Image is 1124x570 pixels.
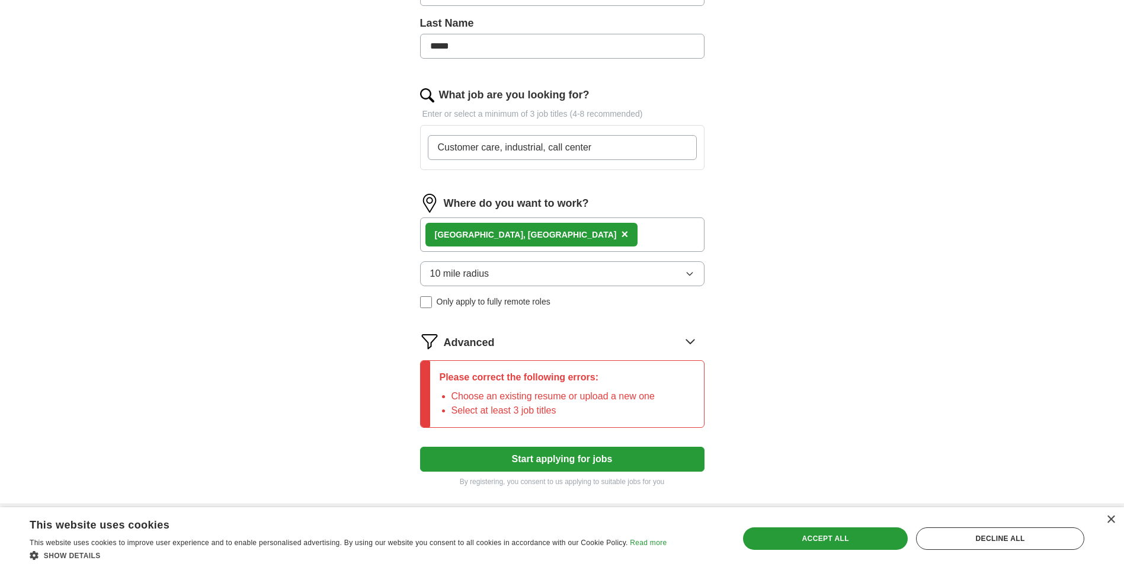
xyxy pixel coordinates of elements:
[916,527,1084,550] div: Decline all
[420,261,704,286] button: 10 mile radius
[444,335,495,351] span: Advanced
[444,196,589,212] label: Where do you want to work?
[743,527,908,550] div: Accept all
[420,194,439,213] img: location.png
[451,404,655,418] li: Select at least 3 job titles
[440,370,655,385] p: Please correct the following errors:
[428,135,697,160] input: Type a job title and press enter
[621,226,628,244] button: ×
[420,88,434,103] img: search.png
[30,549,667,561] div: Show details
[1106,515,1115,524] div: Close
[430,267,489,281] span: 10 mile radius
[747,504,932,537] h4: Country selection
[439,87,590,103] label: What job are you looking for?
[451,389,655,404] li: Choose an existing resume or upload a new one
[30,514,637,532] div: This website uses cookies
[420,296,432,308] input: Only apply to fully remote roles
[420,332,439,351] img: filter
[420,447,704,472] button: Start applying for jobs
[621,228,628,241] span: ×
[435,229,617,241] div: [GEOGRAPHIC_DATA], [GEOGRAPHIC_DATA]
[44,552,101,560] span: Show details
[30,539,628,547] span: This website uses cookies to improve user experience and to enable personalised advertising. By u...
[420,476,704,487] p: By registering, you consent to us applying to suitable jobs for you
[630,539,667,547] a: Read more, opens a new window
[437,296,550,308] span: Only apply to fully remote roles
[420,108,704,120] p: Enter or select a minimum of 3 job titles (4-8 recommended)
[420,15,704,31] label: Last Name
